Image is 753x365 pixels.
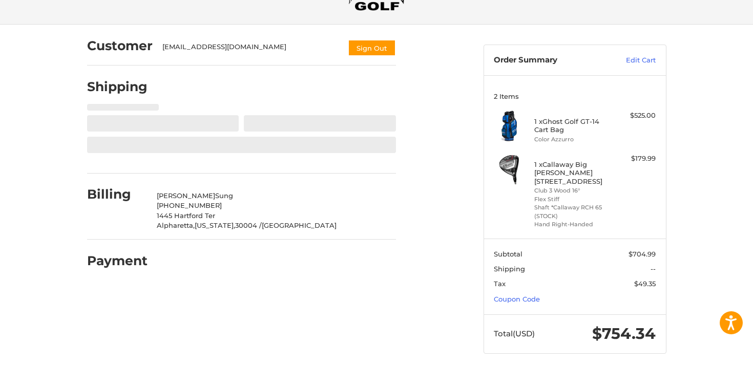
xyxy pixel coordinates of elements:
li: Club 3 Wood 16° [534,186,613,195]
span: 30004 / [235,221,262,229]
span: Shipping [494,265,525,273]
div: $179.99 [615,154,656,164]
h4: 1 x Callaway Big [PERSON_NAME] [STREET_ADDRESS] [534,160,613,185]
span: [PERSON_NAME] [157,191,215,200]
span: -- [651,265,656,273]
span: 1445 Hartford Ter [157,211,215,220]
span: Subtotal [494,250,522,258]
span: $754.34 [592,324,656,343]
span: Total (USD) [494,329,535,338]
h4: 1 x Ghost Golf GT-14 Cart Bag [534,117,613,134]
li: Color Azzurro [534,135,613,144]
li: Hand Right-Handed [534,220,613,229]
span: $704.99 [629,250,656,258]
button: Sign Out [348,39,396,56]
span: [PHONE_NUMBER] [157,201,222,209]
span: $49.35 [634,280,656,288]
h2: Shipping [87,79,148,95]
h2: Customer [87,38,153,54]
a: Coupon Code [494,295,540,303]
li: Shaft *Callaway RCH 65 (STOCK) [534,203,613,220]
span: Tax [494,280,506,288]
span: Alpharetta, [157,221,195,229]
span: Sung [215,191,233,200]
h3: 2 Items [494,92,656,100]
span: [GEOGRAPHIC_DATA] [262,221,337,229]
h2: Billing [87,186,147,202]
h2: Payment [87,253,148,269]
li: Flex Stiff [534,195,613,204]
h3: Order Summary [494,55,604,66]
div: $525.00 [615,111,656,121]
a: Edit Cart [604,55,656,66]
div: [EMAIL_ADDRESS][DOMAIN_NAME] [162,42,338,56]
span: [US_STATE], [195,221,235,229]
